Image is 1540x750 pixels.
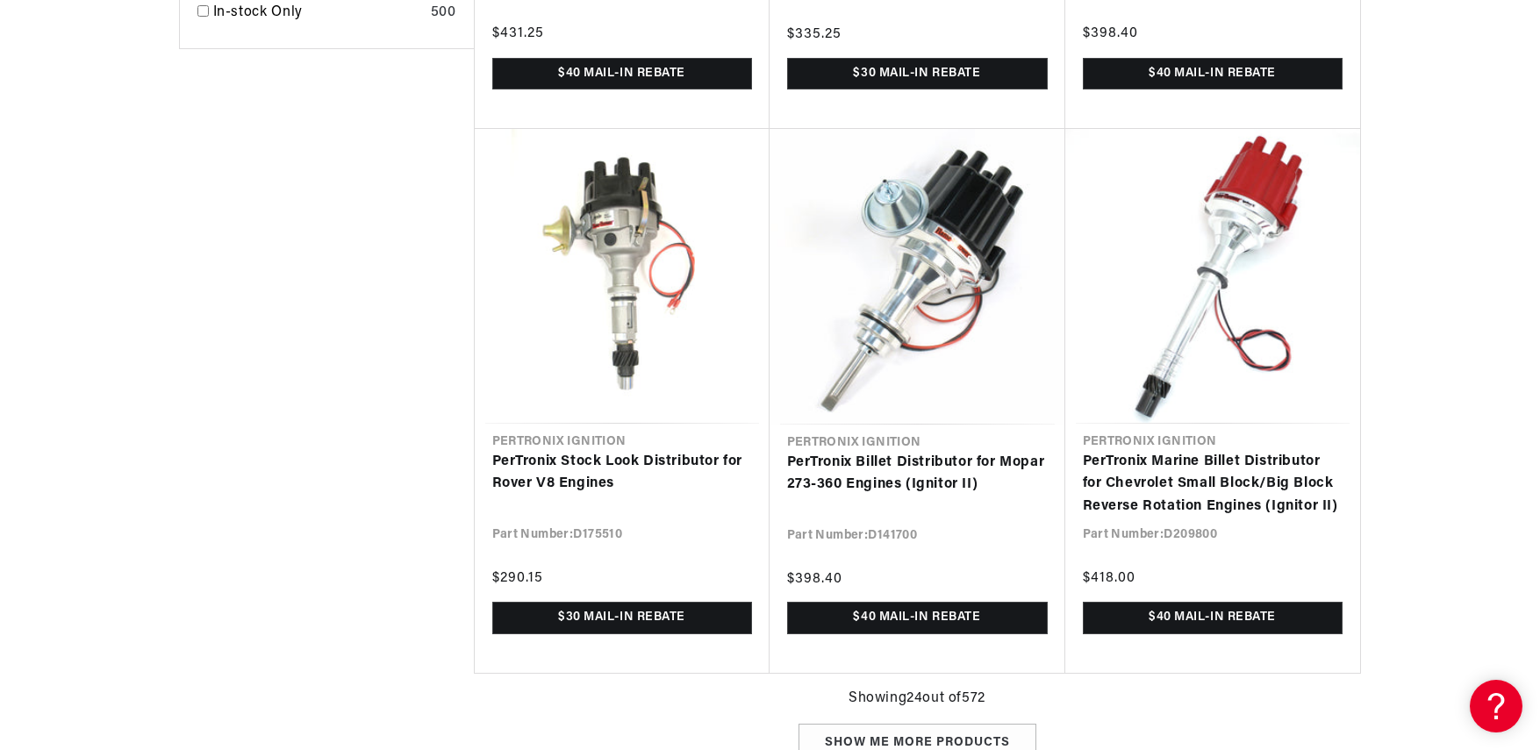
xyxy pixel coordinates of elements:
[787,452,1048,496] a: PerTronix Billet Distributor for Mopar 273-360 Engines (Ignitor II)
[1083,451,1343,518] a: PerTronix Marine Billet Distributor for Chevrolet Small Block/Big Block Reverse Rotation Engines ...
[849,688,985,711] span: Showing 24 out of 572
[431,2,456,25] div: 500
[492,451,752,496] a: PerTronix Stock Look Distributor for Rover V8 Engines
[213,2,424,25] a: In-stock Only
